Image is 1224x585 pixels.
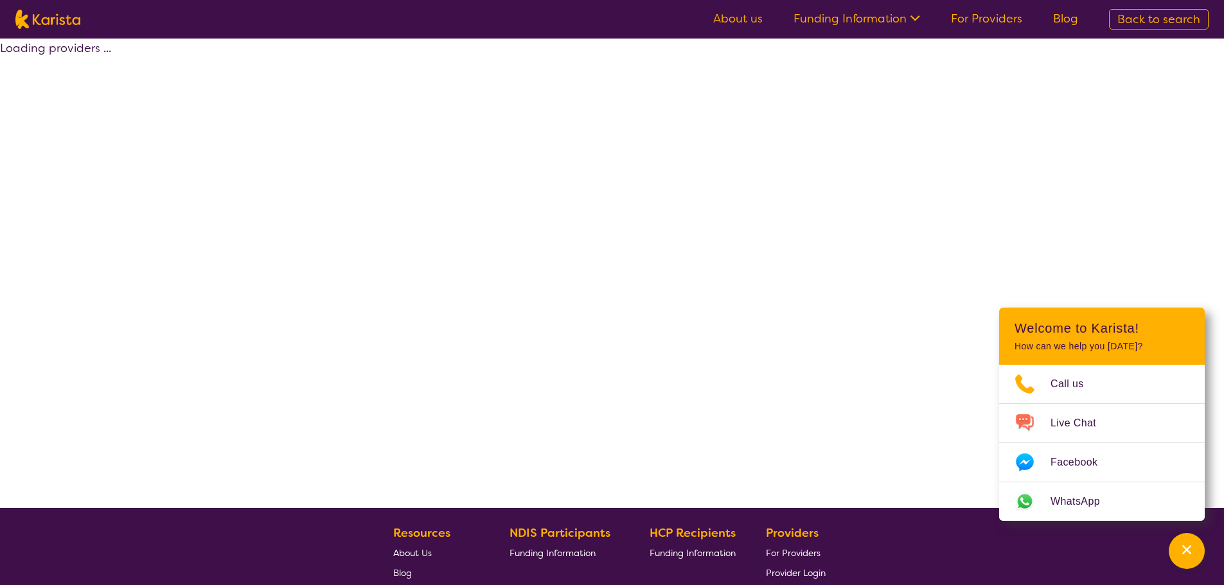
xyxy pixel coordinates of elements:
[1051,414,1112,433] span: Live Chat
[650,525,736,541] b: HCP Recipients
[650,547,736,559] span: Funding Information
[951,11,1022,26] a: For Providers
[766,567,826,579] span: Provider Login
[393,563,479,582] a: Blog
[1015,320,1189,336] h2: Welcome to Karista!
[794,11,920,26] a: Funding Information
[766,563,826,582] a: Provider Login
[393,525,450,541] b: Resources
[510,547,596,559] span: Funding Information
[1169,533,1205,569] button: Channel Menu
[1117,12,1200,27] span: Back to search
[999,482,1205,521] a: Web link opens in a new tab.
[1051,374,1099,394] span: Call us
[1051,453,1113,472] span: Facebook
[713,11,763,26] a: About us
[510,525,610,541] b: NDIS Participants
[1109,9,1209,30] a: Back to search
[999,308,1205,521] div: Channel Menu
[1015,341,1189,352] p: How can we help you [DATE]?
[510,543,620,563] a: Funding Information
[393,543,479,563] a: About Us
[766,543,826,563] a: For Providers
[15,10,80,29] img: Karista logo
[766,547,820,559] span: For Providers
[1051,492,1115,511] span: WhatsApp
[650,543,736,563] a: Funding Information
[999,365,1205,521] ul: Choose channel
[1053,11,1078,26] a: Blog
[393,547,432,559] span: About Us
[393,567,412,579] span: Blog
[766,525,819,541] b: Providers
